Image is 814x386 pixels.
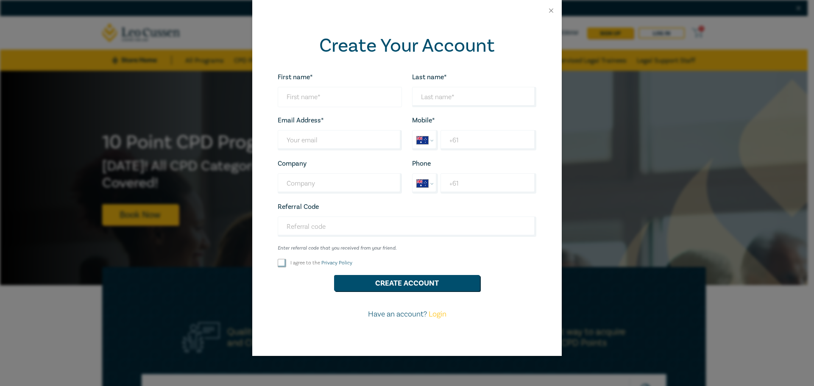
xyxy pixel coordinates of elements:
[412,160,431,167] label: Phone
[290,259,352,267] label: I agree to the
[412,117,435,124] label: Mobile*
[440,130,536,150] input: Enter Mobile number
[278,217,536,237] input: Referral code
[278,130,402,150] input: Your email
[278,35,536,57] h2: Create Your Account
[547,7,555,14] button: Close
[412,87,536,107] input: Last name*
[429,309,446,319] a: Login
[334,275,480,291] button: Create Account
[278,160,307,167] label: Company
[278,87,402,107] input: First name*
[278,203,319,211] label: Referral Code
[440,173,536,194] input: Enter phone number
[278,117,324,124] label: Email Address*
[412,73,447,81] label: Last name*
[321,260,352,266] a: Privacy Policy
[273,309,541,320] p: Have an account?
[278,173,402,194] input: Company
[278,245,536,251] small: Enter referral code that you received from your friend.
[278,73,313,81] label: First name*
